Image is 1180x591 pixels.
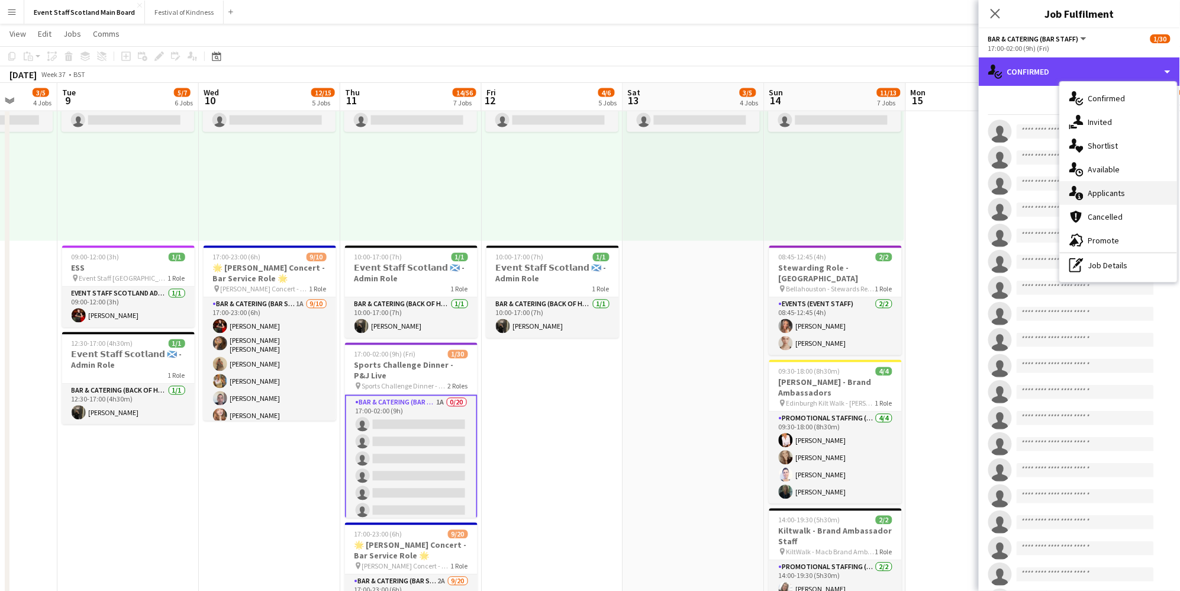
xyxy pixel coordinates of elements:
h3: ESS [62,263,195,274]
span: Confirmed [1088,93,1126,104]
span: Sun [769,87,784,98]
h3: 𝗘𝘃𝗲𝗻𝘁 𝗦𝘁𝗮𝗳𝗳 𝗦𝗰𝗼𝘁𝗹𝗮𝗻𝗱 🏴󠁧󠁢󠁳󠁣󠁴󠁿 - Admin Role [345,263,478,284]
h3: Job Fulfilment [979,6,1180,21]
app-job-card: 10:00-17:00 (7h)1/1𝗘𝘃𝗲𝗻𝘁 𝗦𝘁𝗮𝗳𝗳 𝗦𝗰𝗼𝘁𝗹𝗮𝗻𝗱 🏴󠁧󠁢󠁳󠁣󠁴󠁿 - Admin Role1 RoleBar & Catering (Back of House)1... [345,246,478,338]
span: 11 [343,94,360,107]
span: 1/30 [1150,34,1171,43]
div: 5 Jobs [599,98,617,107]
span: 09:00-12:00 (3h) [72,253,120,262]
h3: Kiltwalk - Brand Ambassador Staff [769,526,902,547]
h3: Sports Challenge Dinner - P&J Live [345,360,478,381]
span: Promote [1088,235,1120,246]
span: Available [1088,164,1120,175]
span: Wed [204,87,219,98]
app-job-card: 10:00-17:00 (7h)1/1𝗘𝘃𝗲𝗻𝘁 𝗦𝘁𝗮𝗳𝗳 𝗦𝗰𝗼𝘁𝗹𝗮𝗻𝗱 🏴󠁧󠁢󠁳󠁣󠁴󠁿 - Admin Role1 RoleBar & Catering (Back of House)1... [486,246,619,338]
span: [PERSON_NAME] Concert - P&J Live [362,562,451,571]
app-card-role: Events (Event Staff)2/208:45-12:45 (4h)[PERSON_NAME][PERSON_NAME] [769,298,902,355]
div: 17:00-02:00 (9h) (Fri) [988,44,1171,53]
app-card-role: Bar & Catering (Front of House)0/112:00-22:00 (10h) [344,92,477,132]
h3: 🌟 [PERSON_NAME] Concert - Bar Service Role 🌟 [204,263,336,284]
span: Applicants [1088,188,1126,198]
div: BST [73,70,85,79]
span: Comms [93,28,120,39]
span: 17:00-23:00 (6h) [213,253,261,262]
app-card-role: Bar & Catering (Front of House)0/112:00-22:00 (10h) [769,92,901,132]
h3: [PERSON_NAME] - Brand Ambassadors [769,377,902,399]
span: 4/6 [598,88,615,97]
span: 5/7 [174,88,191,97]
span: 08:45-12:45 (4h) [779,253,827,262]
span: 1 Role [451,562,468,571]
div: 4 Jobs [33,98,51,107]
span: 14:00-19:30 (5h30m) [779,516,840,525]
a: Comms [88,26,124,41]
app-job-card: 08:45-12:45 (4h)2/2Stewarding Role - [GEOGRAPHIC_DATA] Bellahouston - Stewards Required For Antiq... [769,246,902,355]
span: 1 Role [309,285,327,294]
span: Edit [38,28,51,39]
app-card-role: Promotional Staffing (Brand Ambassadors)4/409:30-18:00 (8h30m)[PERSON_NAME][PERSON_NAME][PERSON_N... [769,412,902,504]
span: 1/1 [593,253,610,262]
span: 4/4 [876,367,892,376]
div: Confirmed [979,57,1180,86]
span: View [9,28,26,39]
span: 11/13 [877,88,901,97]
span: 2 Roles [448,382,468,391]
span: Shortlist [1088,140,1118,151]
div: 09:30-18:00 (8h30m)4/4[PERSON_NAME] - Brand Ambassadors Edinburgh Kilt Walk - [PERSON_NAME]1 Role... [769,360,902,504]
div: 7 Jobs [878,98,900,107]
span: 17:00-02:00 (9h) (Fri) [354,350,416,359]
span: 1 Role [875,285,892,294]
h3: 𝗘𝘃𝗲𝗻𝘁 𝗦𝘁𝗮𝗳𝗳 𝗦𝗰𝗼𝘁𝗹𝗮𝗻𝗱 🏴󠁧󠁢󠁳󠁣󠁴󠁿 - Admin Role [486,263,619,284]
app-card-role: Bar & Catering (Front of House)0/112:00-22:00 (10h) [203,92,336,132]
span: KiltWalk - Macb Brand Ambassadors [786,548,875,557]
h3: 𝗘𝘃𝗲𝗻𝘁 𝗦𝘁𝗮𝗳𝗳 𝗦𝗰𝗼𝘁𝗹𝗮𝗻𝗱 🏴󠁧󠁢󠁳󠁣󠁴󠁿 - Admin Role [62,349,195,371]
span: Invited [1088,117,1113,127]
button: Bar & Catering (Bar Staff) [988,34,1088,43]
span: Cancelled [1088,211,1123,222]
div: 5 Jobs [312,98,334,107]
span: Jobs [63,28,81,39]
span: 9/20 [448,530,468,539]
span: 1 Role [875,399,892,408]
app-job-card: 12:30-17:00 (4h30m)1/1𝗘𝘃𝗲𝗻𝘁 𝗦𝘁𝗮𝗳𝗳 𝗦𝗰𝗼𝘁𝗹𝗮𝗻𝗱 🏴󠁧󠁢󠁳󠁣󠁴󠁿 - Admin Role1 RoleBar & Catering (Back of Hous... [62,332,195,425]
button: Festival of Kindness [145,1,224,24]
span: Tue [62,87,76,98]
div: [DATE] [9,69,37,81]
app-card-role: Bar & Catering (Front of House)0/112:00-22:00 (10h) [627,92,760,132]
span: 13 [626,94,641,107]
h3: 🌟 [PERSON_NAME] Concert - Bar Service Role 🌟 [345,540,478,561]
div: 17:00-02:00 (9h) (Fri)1/30Sports Challenge Dinner - P&J Live Sports Challenge Dinner - P&J Live2 ... [345,343,478,518]
app-card-role: Bar & Catering (Back of House)1/110:00-17:00 (7h)[PERSON_NAME] [345,298,478,338]
div: 7 Jobs [453,98,476,107]
span: 1/1 [169,253,185,262]
span: 1/1 [169,339,185,348]
span: Sports Challenge Dinner - P&J Live [362,382,448,391]
button: Event Staff Scotland Main Board [24,1,145,24]
span: Week 37 [39,70,69,79]
app-card-role: Bar & Catering (Bar Staff)1A9/1017:00-23:00 (6h)[PERSON_NAME][PERSON_NAME] [PERSON_NAME][PERSON_N... [204,298,336,496]
span: Bar & Catering (Bar Staff) [988,34,1079,43]
h3: Stewarding Role - [GEOGRAPHIC_DATA] [769,263,902,284]
a: View [5,26,31,41]
app-job-card: 17:00-23:00 (6h)9/10🌟 [PERSON_NAME] Concert - Bar Service Role 🌟 [PERSON_NAME] Concert - P&J Live... [204,246,336,421]
span: 1 Role [592,285,610,294]
div: Job Details [1060,253,1177,277]
span: 1/1 [452,253,468,262]
span: 12/15 [311,88,335,97]
span: 1 Role [451,285,468,294]
span: 9/10 [307,253,327,262]
app-card-role: Bar & Catering (Front of House)0/112:00-22:00 (10h) [62,92,194,132]
span: 10:00-17:00 (7h) [496,253,544,262]
span: 2/2 [876,516,892,525]
span: Thu [345,87,360,98]
span: 2/2 [876,253,892,262]
app-card-role: Bar & Catering (Back of House)1/112:30-17:00 (4h30m)[PERSON_NAME] [62,384,195,425]
span: 17:00-23:00 (6h) [354,530,402,539]
span: 1 Role [875,548,892,557]
a: Edit [33,26,56,41]
span: 12:30-17:00 (4h30m) [72,339,133,348]
span: 1/30 [448,350,468,359]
